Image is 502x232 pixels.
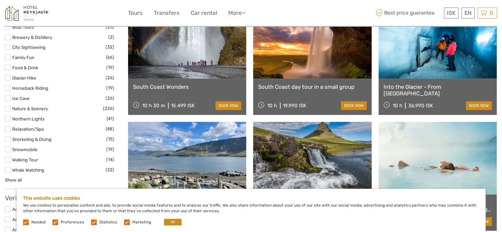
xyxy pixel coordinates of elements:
a: Brewery & Distillery [12,35,52,40]
img: 1545-f919e0b8-ed97-4305-9c76-0e37fee863fd_logo_small.jpg [5,5,49,21]
a: City Sightseeing [12,45,46,50]
span: 10 h 30 m [142,103,165,109]
span: (2) [108,33,114,41]
a: Boat Tours [12,24,34,30]
a: book now [466,101,492,110]
a: Activity [GEOGRAPHIC_DATA] by Icelandia [12,207,98,212]
a: book now [216,101,241,110]
a: Walking Tour [12,157,38,162]
label: Preferences [61,219,84,225]
div: 15.499 ISK [171,103,195,109]
a: Whale Watching [12,167,44,173]
a: Ice Cave [12,96,30,101]
a: South Coast day tour in a small group [258,83,366,90]
div: 19.990 ISK [283,103,306,109]
span: (19) [106,146,114,153]
a: Tours [128,8,143,18]
label: Marketing [132,219,151,225]
button: OK [164,219,182,225]
a: Into the Glacier - From [GEOGRAPHIC_DATA] [384,83,492,97]
a: Horseback Riding [12,85,48,91]
a: Adventure Vikings [12,217,50,222]
button: Open LiveChat chat widget [76,10,84,18]
a: Car rental [191,8,217,18]
div: 36.990 ISK [408,103,433,109]
div: EN [461,8,475,18]
label: Statistics [99,219,117,225]
span: (19) [106,64,114,71]
span: (66) [106,53,114,61]
p: We're away right now. Please check back later! [9,12,75,17]
span: (22) [106,166,114,174]
span: (26) [106,74,114,82]
span: (26) [106,94,114,102]
span: (32) [106,43,114,51]
a: Nature & Scenery [12,106,48,111]
a: More [228,8,246,18]
span: (226) [103,105,114,112]
span: ISK [447,10,455,16]
a: Snowmobile [12,147,38,152]
a: book now [341,101,367,110]
span: (19) [106,84,114,92]
span: (48) [106,125,114,133]
a: Family Fun [12,55,34,60]
span: Best price guarantee [374,8,442,18]
span: (14) [106,156,114,163]
span: 0 [488,10,494,16]
span: (15) [106,135,114,143]
a: Relaxation/Spa [12,126,44,132]
span: (41) [107,115,114,122]
label: Needed [31,219,46,225]
a: Glacier Hike [12,75,36,81]
span: 10 h [392,103,402,109]
a: Show all [5,177,22,182]
h3: Verified Operators [5,194,114,202]
a: Northern Lights [12,116,45,121]
div: We use cookies to personalise content and ads, to provide social media features and to analyse ou... [17,189,485,232]
a: Transfers [154,8,180,18]
span: 10 h [267,103,277,109]
a: Food & Drink [12,65,38,70]
span: (25) [106,23,114,31]
h5: This website uses cookies [23,195,479,201]
a: Snorkeling & Diving [12,137,51,142]
a: South Coast Wonders [133,83,241,90]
